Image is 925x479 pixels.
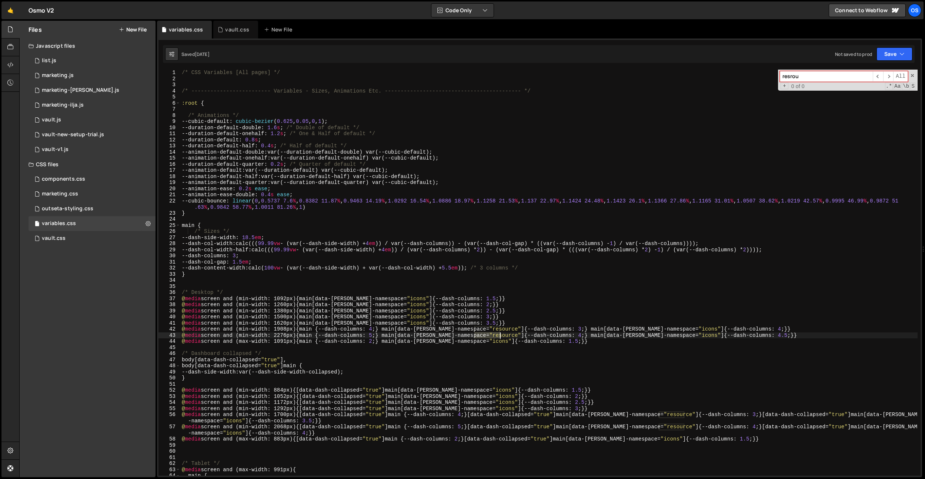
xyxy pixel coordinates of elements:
[158,210,180,217] div: 23
[158,143,180,149] div: 13
[158,473,180,479] div: 64
[158,375,180,381] div: 50
[20,38,156,53] div: Javascript files
[42,72,74,79] div: marketing.js
[158,460,180,467] div: 62
[883,71,894,82] span: ​
[158,113,180,119] div: 8
[42,57,56,64] div: list.js
[781,83,788,90] span: Toggle Replace mode
[29,142,156,157] div: 16596/45132.js
[894,83,901,90] span: CaseSensitive Search
[158,100,180,107] div: 6
[29,53,156,68] div: 16596/45151.js
[42,235,66,242] div: vault.css
[158,351,180,357] div: 46
[29,83,156,98] div: 16596/45424.js
[158,76,180,82] div: 2
[158,186,180,192] div: 20
[158,363,180,369] div: 48
[158,265,180,271] div: 32
[29,216,156,231] div: 16596/45154.css
[788,83,808,90] span: 0 of 0
[158,259,180,265] div: 31
[29,6,54,15] div: Osmo V2
[158,70,180,76] div: 1
[158,247,180,253] div: 29
[42,176,85,182] div: components.css
[876,47,912,61] button: Save
[158,393,180,400] div: 53
[20,157,156,172] div: CSS files
[42,146,69,153] div: vault-v1.js
[158,180,180,186] div: 19
[158,332,180,339] div: 43
[158,125,180,131] div: 10
[42,131,104,138] div: vault-new-setup-trial.js
[1,1,20,19] a: 🤙
[158,448,180,455] div: 60
[431,4,494,17] button: Code Only
[885,83,893,90] span: RegExp Search
[158,174,180,180] div: 18
[893,71,908,82] span: Alt-Enter
[158,467,180,473] div: 63
[42,220,76,227] div: variables.css
[29,187,156,201] div: 16596/45446.css
[158,192,180,198] div: 21
[873,71,883,82] span: ​
[158,296,180,302] div: 37
[158,118,180,125] div: 9
[158,399,180,406] div: 54
[158,228,180,235] div: 26
[29,172,156,187] div: 16596/45511.css
[158,387,180,393] div: 52
[902,83,910,90] span: Whole Word Search
[158,222,180,229] div: 25
[225,26,249,33] div: vault.css
[29,127,156,142] div: 16596/45152.js
[158,412,180,424] div: 56
[158,369,180,375] div: 49
[158,326,180,332] div: 42
[911,83,915,90] span: Search In Selection
[158,155,180,161] div: 15
[158,167,180,174] div: 17
[29,201,156,216] div: 16596/45156.css
[158,345,180,351] div: 45
[908,4,921,17] a: Os
[158,302,180,308] div: 38
[158,424,180,436] div: 57
[158,106,180,113] div: 7
[158,149,180,155] div: 14
[158,357,180,363] div: 47
[29,231,156,246] div: 16596/45153.css
[780,71,873,82] input: Search for
[158,253,180,259] div: 30
[169,26,203,33] div: variables.css
[158,314,180,320] div: 40
[158,198,180,210] div: 22
[119,27,147,33] button: New File
[158,271,180,278] div: 33
[158,131,180,137] div: 11
[158,216,180,222] div: 24
[158,137,180,143] div: 12
[264,26,295,33] div: New File
[158,289,180,296] div: 36
[29,26,42,34] h2: Files
[158,161,180,168] div: 16
[158,338,180,345] div: 44
[42,102,84,108] div: marketing-ilja.js
[158,436,180,442] div: 58
[29,98,156,113] div: 16596/45423.js
[158,241,180,247] div: 28
[158,381,180,388] div: 51
[42,87,119,94] div: marketing-[PERSON_NAME].js
[158,442,180,449] div: 59
[158,406,180,412] div: 55
[835,51,872,57] div: Not saved to prod
[42,117,61,123] div: vault.js
[158,88,180,94] div: 4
